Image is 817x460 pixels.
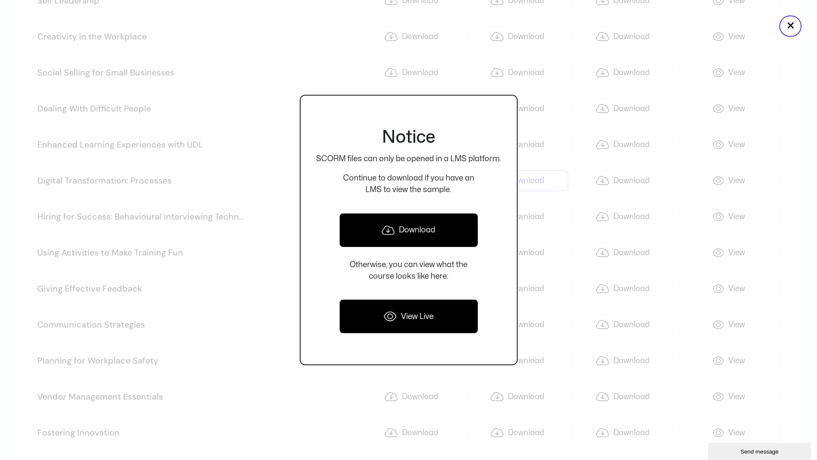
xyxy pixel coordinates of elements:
[339,299,478,334] a: View Live
[316,172,501,195] p: Continue to download if you have an LMS to view the sample.
[316,259,501,282] p: Otherwise, you can view what the course looks like here:
[316,126,501,149] h2: Notice
[339,213,478,247] a: Download
[779,15,802,37] button: Close popup
[316,153,501,165] p: SCORM files can only be opened in a LMS platform.
[708,441,813,460] iframe: chat widget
